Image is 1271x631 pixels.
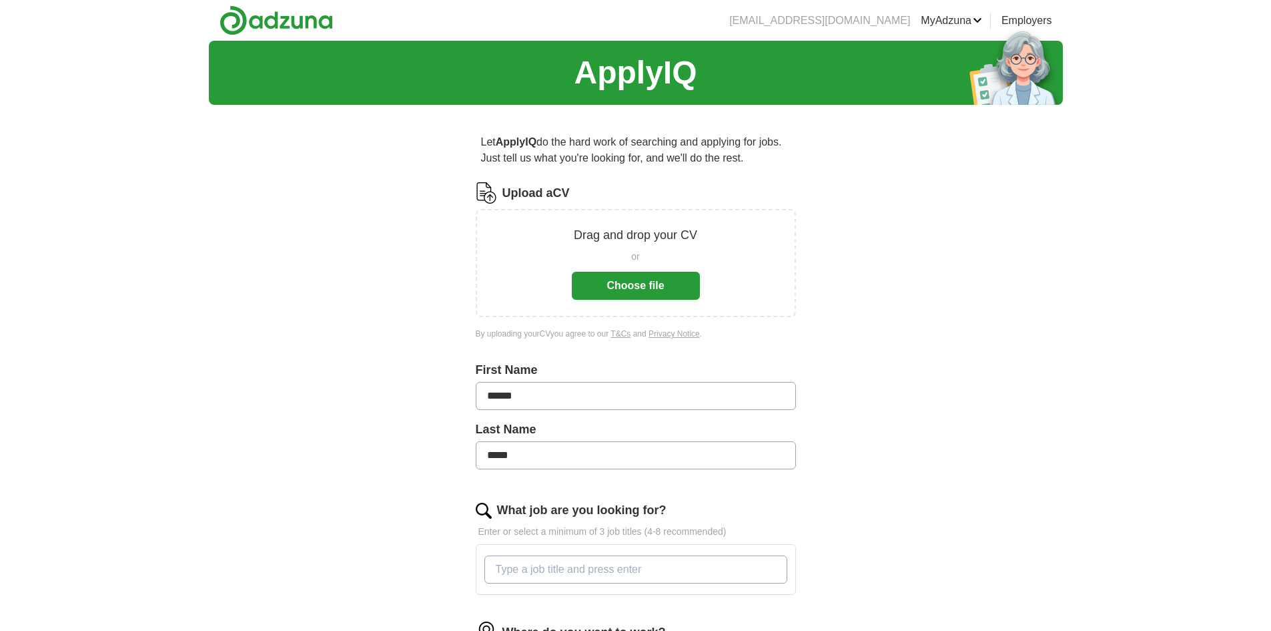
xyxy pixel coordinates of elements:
[220,5,333,35] img: Adzuna logo
[649,329,700,339] a: Privacy Notice
[476,182,497,204] img: CV Icon
[572,272,700,300] button: Choose file
[1001,13,1052,29] a: Employers
[497,501,667,519] label: What job are you looking for?
[502,184,570,202] label: Upload a CV
[610,329,630,339] a: T&Cs
[631,250,639,264] span: or
[476,129,796,172] p: Let do the hard work of searching and applying for jobs. Just tell us what you're looking for, an...
[476,328,796,340] div: By uploading your CV you agree to our and .
[476,361,796,379] label: First Name
[476,525,796,539] p: Enter or select a minimum of 3 job titles (4-8 recommended)
[574,226,697,244] p: Drag and drop your CV
[476,421,796,439] label: Last Name
[476,503,492,519] img: search.png
[574,49,697,97] h1: ApplyIQ
[496,136,536,148] strong: ApplyIQ
[729,13,910,29] li: [EMAIL_ADDRESS][DOMAIN_NAME]
[921,13,982,29] a: MyAdzuna
[484,556,787,584] input: Type a job title and press enter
